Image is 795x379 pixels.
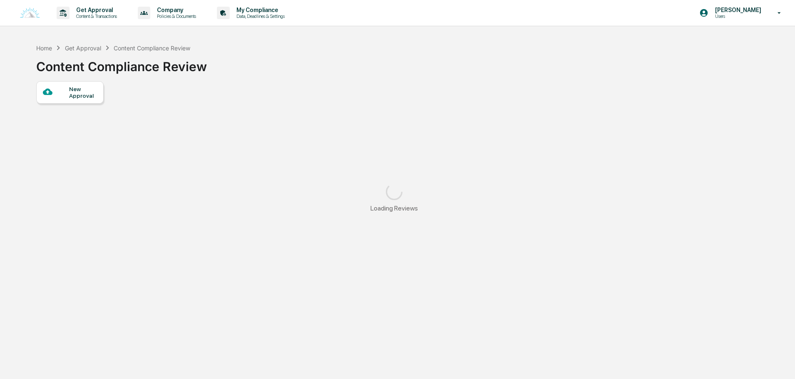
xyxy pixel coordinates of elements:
div: Get Approval [65,45,101,52]
p: Users [708,13,765,19]
p: Content & Transactions [70,13,121,19]
div: Home [36,45,52,52]
div: Loading Reviews [370,204,418,212]
p: Policies & Documents [150,13,200,19]
p: Data, Deadlines & Settings [230,13,289,19]
div: New Approval [69,86,97,99]
div: Content Compliance Review [114,45,190,52]
p: [PERSON_NAME] [708,7,765,13]
p: My Compliance [230,7,289,13]
p: Company [150,7,200,13]
img: logo [20,7,40,19]
div: Content Compliance Review [36,52,207,74]
p: Get Approval [70,7,121,13]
